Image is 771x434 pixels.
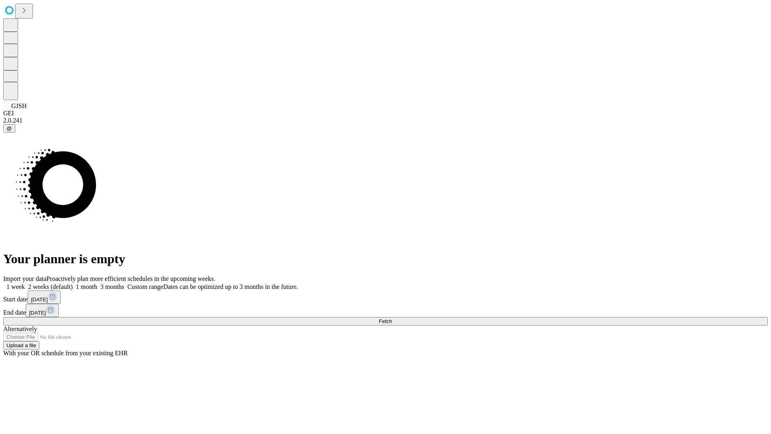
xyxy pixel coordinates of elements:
button: [DATE] [26,304,59,317]
span: 2 weeks (default) [28,283,73,290]
div: Start date [3,291,768,304]
div: GEI [3,110,768,117]
span: Import your data [3,275,47,282]
span: Proactively plan more efficient schedules in the upcoming weeks. [47,275,215,282]
div: End date [3,304,768,317]
span: With your OR schedule from your existing EHR [3,350,128,356]
span: [DATE] [29,310,46,316]
h1: Your planner is empty [3,252,768,266]
span: Alternatively [3,325,37,332]
span: Dates can be optimized up to 3 months in the future. [163,283,298,290]
span: [DATE] [31,297,48,303]
button: Fetch [3,317,768,325]
span: GJSH [11,102,27,109]
button: Upload a file [3,341,39,350]
span: 1 week [6,283,25,290]
div: 2.0.241 [3,117,768,124]
button: [DATE] [28,291,61,304]
button: @ [3,124,15,133]
span: Fetch [379,318,392,324]
span: Custom range [127,283,163,290]
span: 3 months [100,283,124,290]
span: 1 month [76,283,97,290]
span: @ [6,125,12,131]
